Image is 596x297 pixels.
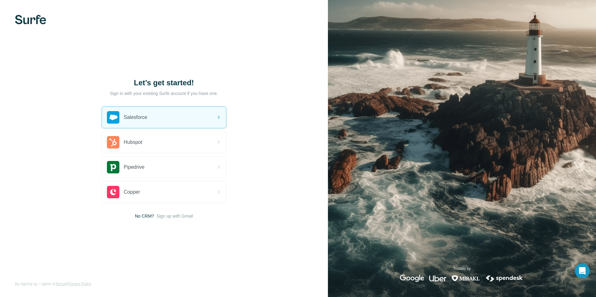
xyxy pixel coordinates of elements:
[451,275,480,282] img: mirakl's logo
[68,282,91,286] a: Privacy Policy
[110,90,218,97] p: Sign in with your existing Surfe account if you have one.
[156,213,193,219] button: Sign up with Gmail
[485,275,524,282] img: spendesk's logo
[429,275,446,282] img: uber's logo
[453,266,471,271] p: Trusted by
[102,78,226,88] h1: Let’s get started!
[107,161,119,173] img: pipedrive's logo
[124,163,145,171] span: Pipedrive
[124,114,147,121] span: Salesforce
[400,275,424,282] img: google's logo
[107,186,119,198] img: copper's logo
[124,188,140,196] span: Copper
[55,282,65,286] a: Terms
[15,281,91,287] span: By signing up, I agree to &
[124,139,142,146] span: Hubspot
[575,263,590,278] div: Open Intercom Messenger
[135,213,154,219] span: No CRM?
[15,15,46,24] img: Surfe's logo
[107,136,119,148] img: hubspot's logo
[107,111,119,124] img: salesforce's logo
